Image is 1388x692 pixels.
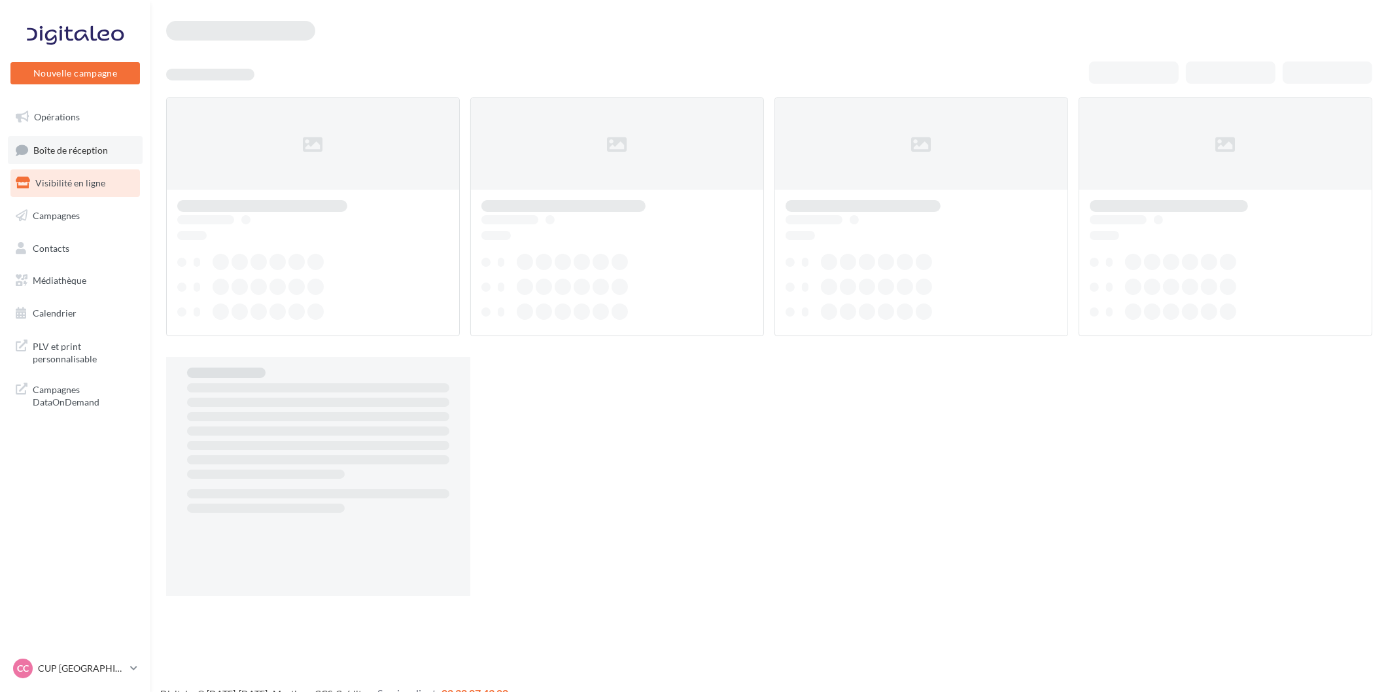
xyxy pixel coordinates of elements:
[8,169,143,197] a: Visibilité en ligne
[35,177,105,188] span: Visibilité en ligne
[8,267,143,294] a: Médiathèque
[33,381,135,409] span: Campagnes DataOnDemand
[33,144,108,155] span: Boîte de réception
[33,210,80,221] span: Campagnes
[8,235,143,262] a: Contacts
[33,242,69,253] span: Contacts
[33,307,77,319] span: Calendrier
[8,103,143,131] a: Opérations
[17,662,29,675] span: CC
[8,300,143,327] a: Calendrier
[8,375,143,414] a: Campagnes DataOnDemand
[10,62,140,84] button: Nouvelle campagne
[33,337,135,366] span: PLV et print personnalisable
[8,136,143,164] a: Boîte de réception
[34,111,80,122] span: Opérations
[10,656,140,681] a: CC CUP [GEOGRAPHIC_DATA]
[8,332,143,371] a: PLV et print personnalisable
[38,662,125,675] p: CUP [GEOGRAPHIC_DATA]
[8,202,143,230] a: Campagnes
[33,275,86,286] span: Médiathèque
